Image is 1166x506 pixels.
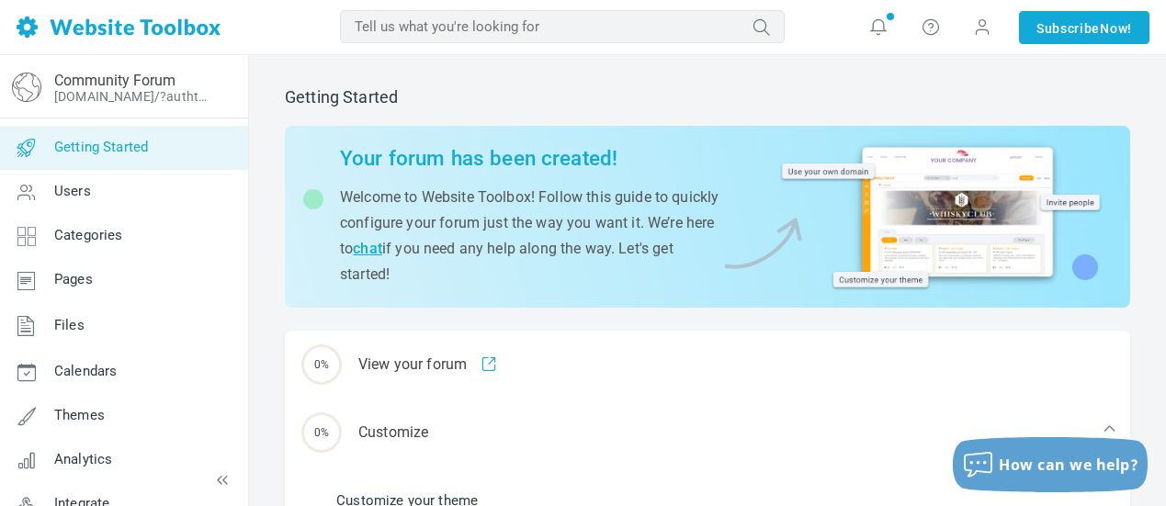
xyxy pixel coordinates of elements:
span: How can we help? [999,455,1138,475]
span: Categories [54,227,123,243]
div: Customize [285,399,1130,467]
p: Welcome to Website Toolbox! Follow this guide to quickly configure your forum just the way you wa... [340,185,719,287]
span: Files [54,317,85,333]
a: Community Forum [54,72,175,89]
span: Now! [1100,18,1132,39]
button: How can we help? [953,437,1148,492]
span: Themes [54,407,105,423]
div: View your forum [285,331,1130,399]
h2: Your forum has been created! [340,146,719,171]
span: 0% [301,412,342,453]
span: Pages [54,271,93,287]
h2: Getting Started [285,87,1130,107]
input: Tell us what you're looking for [340,10,785,43]
a: [DOMAIN_NAME]/?authtoken=1886684c34ce56a5953bf302b9629b2d&rememberMe=1 [54,89,214,104]
a: SubscribeNow! [1019,11,1149,44]
a: 0% View your forum [285,331,1130,399]
span: Calendars [54,363,117,379]
span: Users [54,183,91,199]
span: 0% [301,344,342,385]
img: globe-icon.png [12,73,41,102]
a: chat [353,240,382,257]
span: Analytics [54,451,112,467]
span: Getting Started [54,139,148,155]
